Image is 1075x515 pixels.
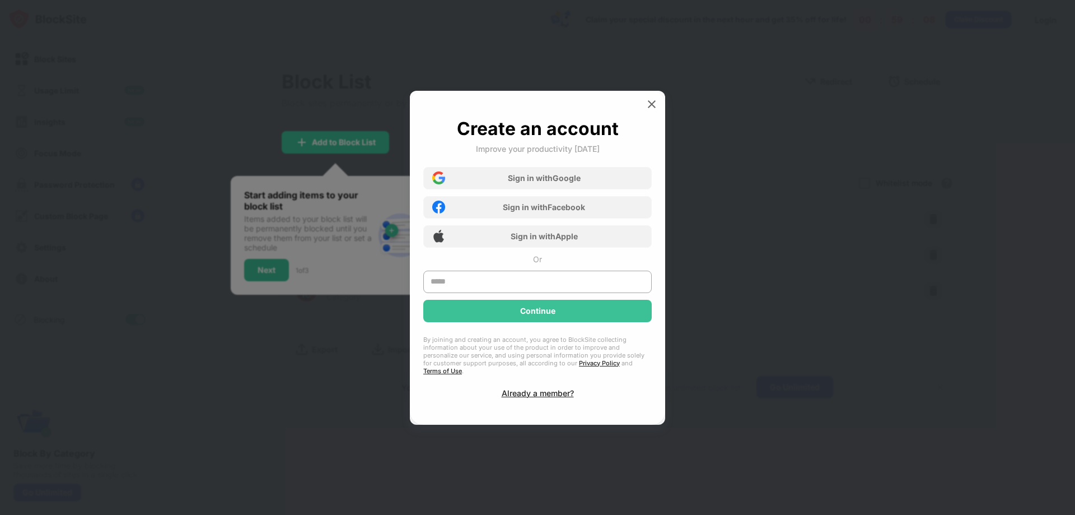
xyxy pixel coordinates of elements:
div: Create an account [457,118,619,140]
div: Sign in with Facebook [503,202,585,212]
div: Continue [520,307,555,316]
img: google-icon.png [432,171,445,184]
div: Sign in with Google [508,173,581,183]
div: By joining and creating an account, you agree to BlockSite collecting information about your use ... [423,336,652,375]
a: Terms of Use [423,367,462,375]
div: Already a member? [502,388,574,398]
img: apple-icon.png [432,230,445,243]
img: facebook-icon.png [432,201,445,214]
div: Sign in with Apple [511,231,578,241]
div: Or [533,254,542,264]
div: Improve your productivity [DATE] [476,144,600,154]
a: Privacy Policy [579,359,620,367]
